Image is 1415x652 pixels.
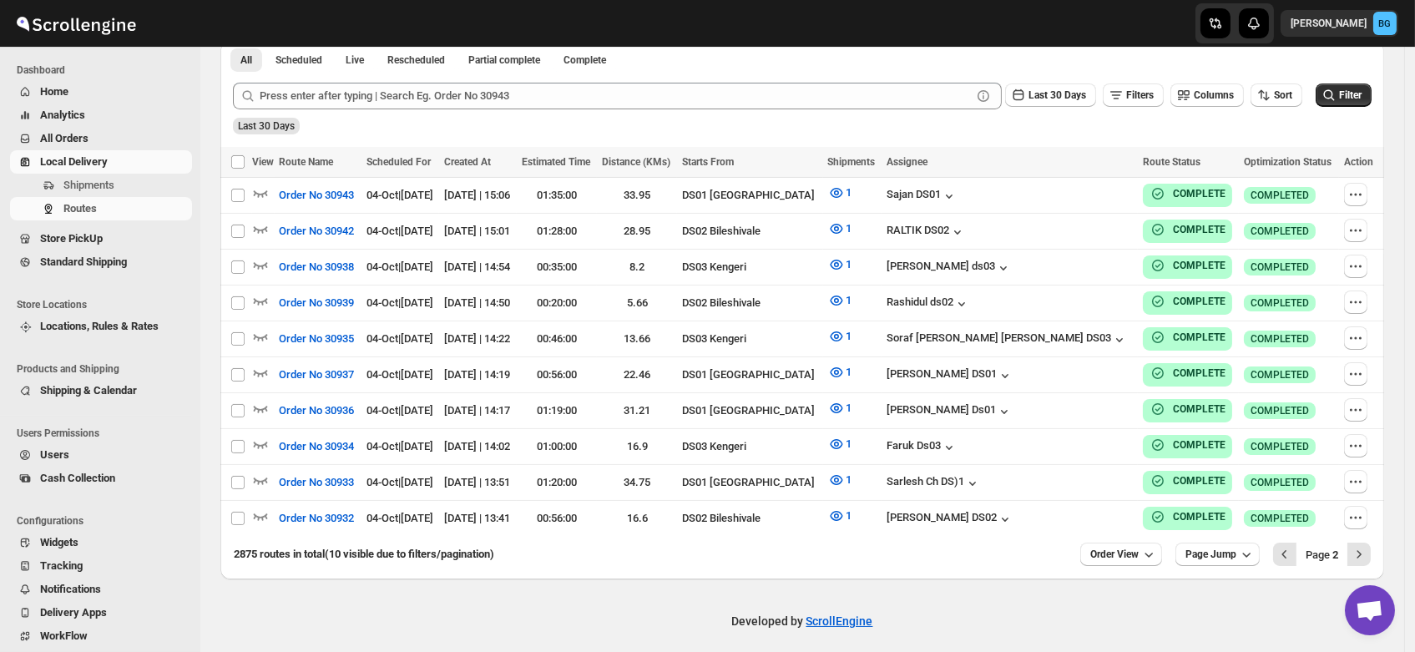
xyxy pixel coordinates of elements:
[887,439,958,456] button: Faruk Ds03
[1244,156,1332,168] span: Optimization Status
[1347,543,1371,566] button: Next
[522,366,592,383] div: 00:56:00
[40,536,78,548] span: Widgets
[1373,12,1397,35] span: Brajesh Giri
[682,510,817,527] div: DS02 Bileshivale
[40,320,159,332] span: Locations, Rules & Rates
[887,188,958,205] div: Sajan DS01
[13,3,139,44] img: ScrollEngine
[522,156,590,168] span: Estimated Time
[1251,225,1309,238] span: COMPLETED
[1175,543,1260,566] button: Page Jump
[602,187,672,204] div: 33.95
[270,361,365,388] button: Order No 30937
[1345,585,1395,635] div: Open chat
[818,287,862,314] button: 1
[818,359,862,386] button: 1
[602,156,670,168] span: Distance (KMs)
[1251,404,1309,417] span: COMPLETED
[1344,156,1373,168] span: Action
[682,402,817,419] div: DS01 [GEOGRAPHIC_DATA]
[1251,332,1309,346] span: COMPLETED
[818,179,862,206] button: 1
[846,186,852,199] span: 1
[1005,83,1096,107] button: Last 30 Days
[366,440,433,452] span: 04-Oct | [DATE]
[10,443,192,467] button: Users
[887,260,1012,276] div: [PERSON_NAME] ds03
[682,366,817,383] div: DS01 [GEOGRAPHIC_DATA]
[346,53,364,67] span: Live
[887,331,1128,348] div: Soraf [PERSON_NAME] [PERSON_NAME] DS03
[10,554,192,578] button: Tracking
[275,53,322,67] span: Scheduled
[818,215,862,242] button: 1
[1251,296,1309,310] span: COMPLETED
[846,366,852,378] span: 1
[1251,440,1309,453] span: COMPLETED
[1150,257,1225,274] button: COMPLETE
[602,510,672,527] div: 16.6
[1173,439,1225,451] b: COMPLETE
[1281,10,1398,37] button: User menu
[1103,83,1164,107] button: Filters
[1150,437,1225,453] button: COMPLETE
[682,223,817,240] div: DS02 Bileshivale
[1173,224,1225,235] b: COMPLETE
[1150,508,1225,525] button: COMPLETE
[1185,548,1236,561] span: Page Jump
[260,83,972,109] input: Press enter after typing | Search Eg. Order No 30943
[238,120,295,132] span: Last 30 Days
[1273,543,1296,566] button: Previous
[40,559,83,572] span: Tracking
[887,224,966,240] button: RALTIK DS02
[444,474,512,491] div: [DATE] | 13:51
[846,473,852,486] span: 1
[1173,403,1225,415] b: COMPLETE
[444,402,512,419] div: [DATE] | 14:17
[280,474,355,491] span: Order No 30933
[10,174,192,197] button: Shipments
[280,331,355,347] span: Order No 30935
[682,331,817,347] div: DS03 Kengeri
[40,109,85,121] span: Analytics
[280,156,334,168] span: Route Name
[280,366,355,383] span: Order No 30937
[682,438,817,455] div: DS03 Kengeri
[280,259,355,275] span: Order No 30938
[818,395,862,422] button: 1
[366,156,431,168] span: Scheduled For
[10,315,192,338] button: Locations, Rules & Rates
[887,403,1013,420] button: [PERSON_NAME] Ds01
[522,474,592,491] div: 01:20:00
[270,290,365,316] button: Order No 30939
[40,606,107,619] span: Delivery Apps
[1251,512,1309,525] span: COMPLETED
[1251,476,1309,489] span: COMPLETED
[366,512,433,524] span: 04-Oct | [DATE]
[10,379,192,402] button: Shipping & Calendar
[40,85,68,98] span: Home
[818,467,862,493] button: 1
[10,104,192,127] button: Analytics
[887,475,981,492] button: Sarlesh Ch DS)1
[818,323,862,350] button: 1
[1173,296,1225,307] b: COMPLETE
[444,156,491,168] span: Created At
[522,223,592,240] div: 01:28:00
[602,295,672,311] div: 5.66
[387,53,445,67] span: Rescheduled
[1150,365,1225,382] button: COMPLETE
[1332,548,1338,561] b: 2
[444,295,512,311] div: [DATE] | 14:50
[818,431,862,457] button: 1
[1291,17,1367,30] p: [PERSON_NAME]
[280,295,355,311] span: Order No 30939
[366,476,433,488] span: 04-Oct | [DATE]
[444,187,512,204] div: [DATE] | 15:06
[682,187,817,204] div: DS01 [GEOGRAPHIC_DATA]
[522,295,592,311] div: 00:20:00
[280,438,355,455] span: Order No 30934
[1173,475,1225,487] b: COMPLETE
